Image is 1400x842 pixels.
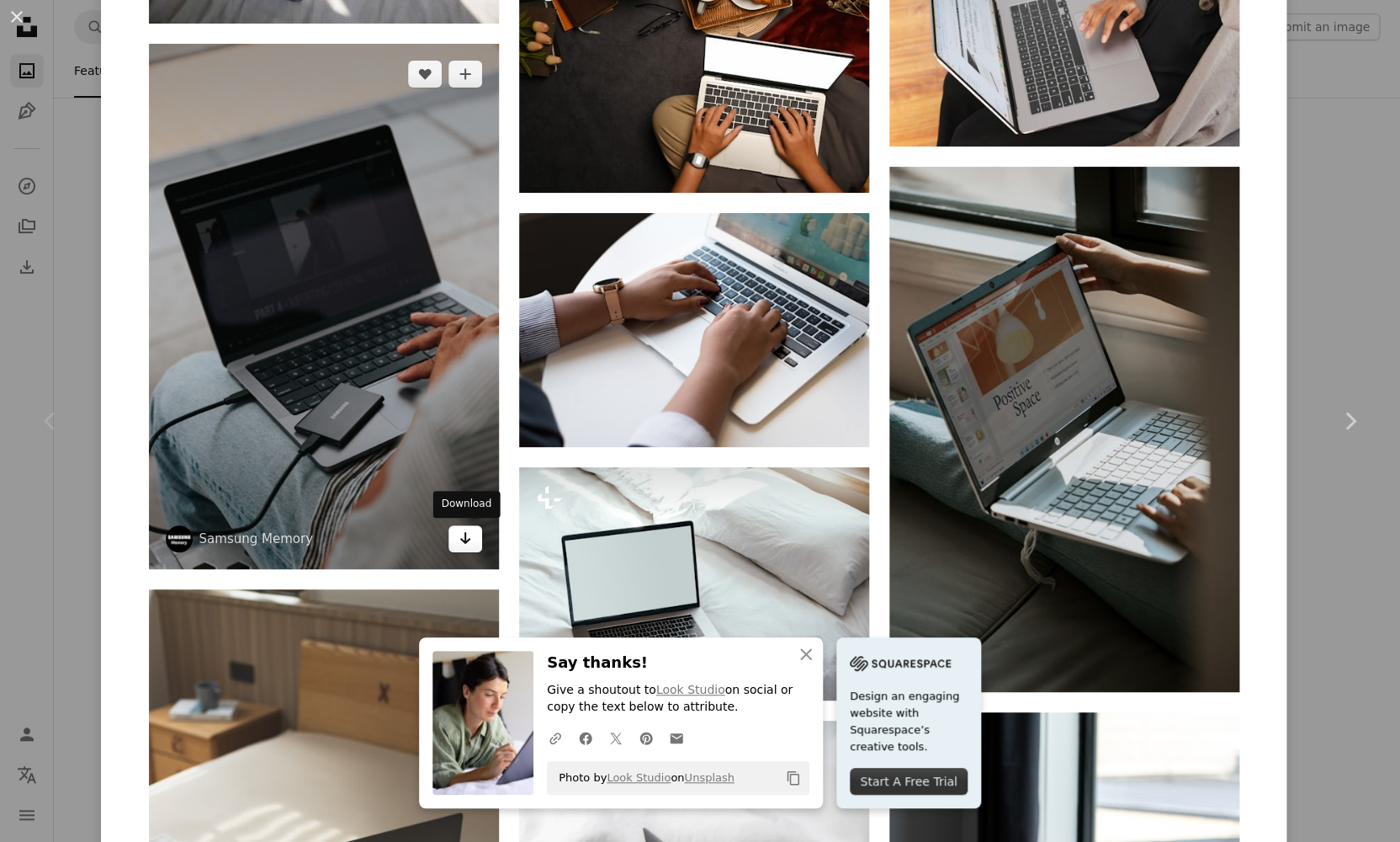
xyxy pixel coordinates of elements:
[448,61,482,88] button: Add to Collection
[850,688,968,755] span: Design an engaging website with Squarespace’s creative tools.
[408,61,442,88] button: Like
[631,721,661,754] a: Share on Pinterest
[149,44,499,569] img: a person holding a laptop
[850,651,951,676] img: file-1705255347840-230a6ab5bca9image
[850,768,968,795] div: Start A Free Trial
[684,771,734,784] a: Unsplash
[570,721,601,754] a: Share on Facebook
[433,491,501,518] div: Download
[519,576,869,591] a: a laptop computer sitting on top of a white bed
[149,299,499,314] a: a person holding a laptop
[547,651,809,675] h3: Say thanks!
[661,721,692,754] a: Share over email
[519,68,869,83] a: Young woman sitting on carpet and using laptop computer.
[889,421,1239,436] a: person using laptop on white table
[779,764,808,792] button: Copy to clipboard
[601,721,631,754] a: Share on Twitter
[889,22,1239,37] a: a person sitting on a couch using a laptop computer
[889,167,1239,692] img: person using laptop on white table
[519,467,869,701] img: a laptop computer sitting on top of a white bed
[607,771,671,784] a: Look Studio
[836,637,981,808] a: Design an engaging website with Squarespace’s creative tools.Start A Free Trial
[547,682,809,716] p: Give a shoutout to on social or copy the text below to attribute.
[448,525,482,552] a: Download
[519,213,869,447] img: person using MacBook
[166,525,193,552] img: Go to Samsung Memory's profile
[656,683,725,696] a: Look Studio
[519,322,869,338] a: person using MacBook
[1299,340,1400,502] a: Next
[199,530,313,547] a: Samsung Memory
[550,765,734,791] span: Photo by on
